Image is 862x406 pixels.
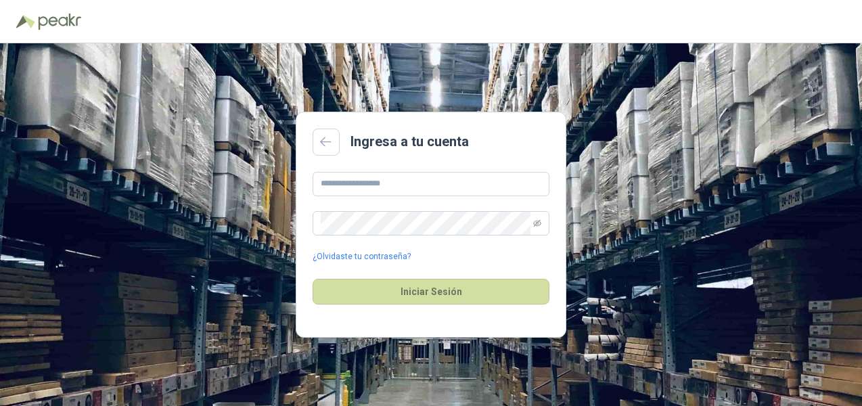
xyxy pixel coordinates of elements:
[350,131,469,152] h2: Ingresa a tu cuenta
[313,250,411,263] a: ¿Olvidaste tu contraseña?
[16,15,35,28] img: Logo
[38,14,81,30] img: Peakr
[533,219,541,227] span: eye-invisible
[313,279,549,304] button: Iniciar Sesión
